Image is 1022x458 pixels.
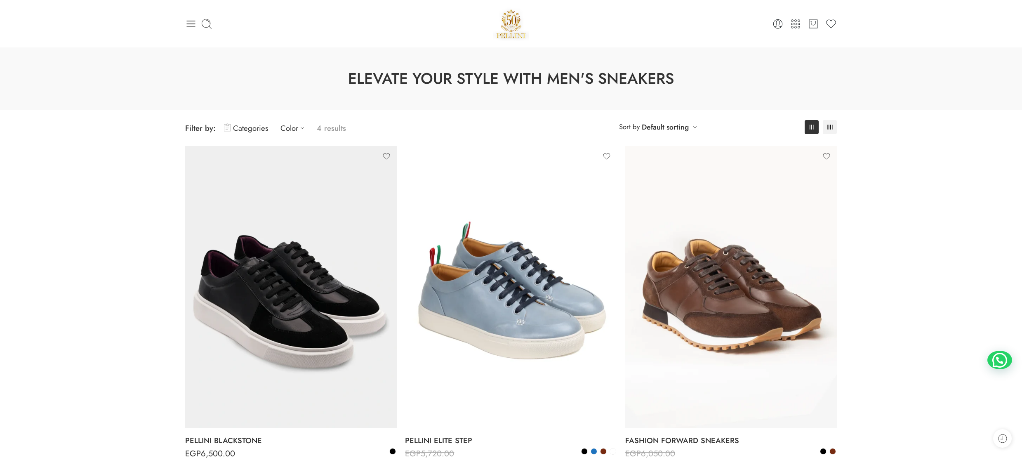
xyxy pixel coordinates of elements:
[280,118,308,138] a: Color
[493,6,529,41] img: Pellini
[581,448,588,455] a: Black
[609,448,617,455] a: White
[808,18,819,30] a: Cart
[642,121,689,133] a: Default sorting
[389,448,396,455] a: Black
[825,18,837,30] a: Wishlist
[819,448,827,455] a: Black
[21,68,1001,90] h1: Elevate Your Style with Men's Sneakers
[590,448,598,455] a: Blue
[600,448,607,455] a: Brown
[317,118,346,138] p: 4 results
[405,432,617,449] a: PELLINI ELITE STEP
[185,432,397,449] a: PELLINI BLACKSTONE
[619,120,640,134] span: Sort by
[185,123,216,134] span: Filter by:
[493,6,529,41] a: Pellini -
[829,448,836,455] a: Brown
[625,432,837,449] a: FASHION FORWARD SNEAKERS
[224,118,268,138] a: Categories
[772,18,784,30] a: Login / Register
